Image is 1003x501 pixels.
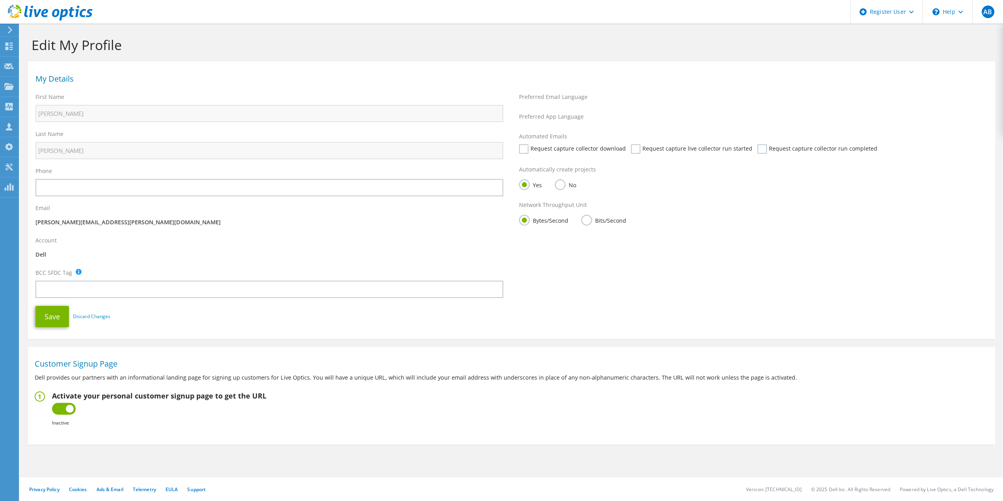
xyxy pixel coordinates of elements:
label: Network Throughput Unit [519,201,587,209]
label: Automatically create projects [519,166,596,173]
label: First Name [35,93,64,101]
h1: Edit My Profile [32,37,987,53]
label: Request capture live collector run started [631,144,752,154]
li: Powered by Live Optics, a Dell Technology [900,486,994,493]
label: Request capture collector download [519,144,626,154]
li: © 2025 Dell Inc. All Rights Reserved [811,486,890,493]
label: Email [35,204,50,212]
svg: \n [932,8,940,15]
label: Preferred App Language [519,113,584,121]
label: Account [35,237,57,244]
a: Discard Changes [73,312,110,321]
button: Save [35,306,69,327]
span: AB [982,6,994,18]
li: Version: [TECHNICAL_ID] [746,486,802,493]
h1: My Details [35,75,983,83]
label: Preferred Email Language [519,93,588,101]
a: Support [187,486,206,493]
label: Bytes/Second [519,215,568,225]
label: No [555,179,576,189]
label: Bits/Second [581,215,626,225]
label: BCC SFDC Tag [35,269,72,277]
label: Request capture collector run completed [757,144,877,154]
label: Phone [35,167,52,175]
label: Automated Emails [519,132,567,140]
a: Cookies [69,486,87,493]
a: EULA [166,486,178,493]
p: [PERSON_NAME][EMAIL_ADDRESS][PERSON_NAME][DOMAIN_NAME] [35,218,503,227]
a: Telemetry [133,486,156,493]
a: Ads & Email [97,486,123,493]
a: Privacy Policy [29,486,60,493]
p: Dell [35,250,503,259]
h1: Customer Signup Page [35,360,984,368]
label: Last Name [35,130,63,138]
b: Inactive [52,419,69,426]
p: Dell provides our partners with an informational landing page for signing up customers for Live O... [35,373,988,382]
h2: Activate your personal customer signup page to get the URL [52,391,266,400]
label: Yes [519,179,542,189]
